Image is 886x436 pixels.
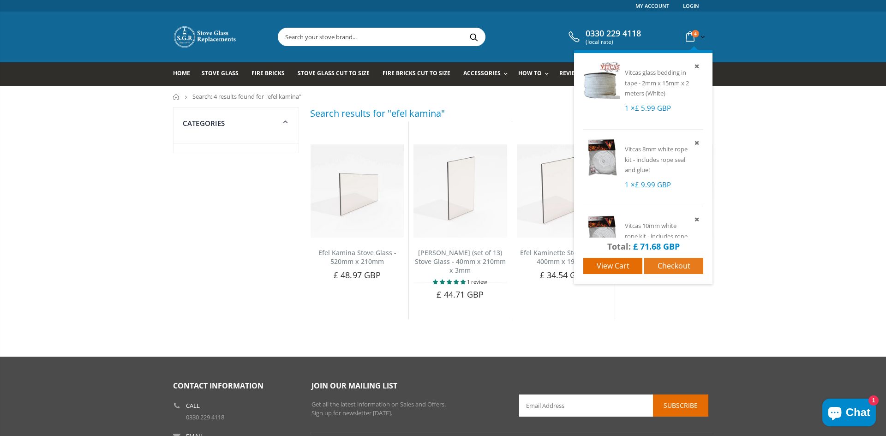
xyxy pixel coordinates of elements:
a: Remove item [693,61,703,72]
span: Reviews [559,69,584,77]
b: Call [186,403,200,409]
span: Checkout [658,261,690,271]
span: £ 9.99 GBP [635,180,671,189]
span: Stove Glass [202,69,239,77]
img: Stove Glass Replacement [173,25,238,48]
span: 0330 229 4118 [586,29,641,39]
input: Search your stove brand... [278,28,588,46]
a: Checkout [644,258,703,274]
button: Search [463,28,484,46]
span: View cart [597,261,629,271]
p: Get all the latest information on Sales and Offers. Sign up for newsletter [DATE]. [311,400,505,418]
a: 0330 229 4118 [186,413,224,421]
a: Fire Bricks Cut To Size [383,62,457,86]
a: View cart [583,258,642,274]
span: 1 × [625,103,671,113]
inbox-online-store-chat: Shopify online store chat [820,399,879,429]
a: 4 [682,28,707,46]
span: Total: [607,241,631,252]
span: Fire Bricks [251,69,285,77]
h3: Search results for "efel kamina" [310,107,445,119]
span: Categories [183,119,225,128]
a: Vitcas glass bedding in tape - 2mm x 15mm x 2 meters (White) [625,68,689,97]
a: Efel Kaminette Stove Glass - 400mm x 190mm [520,248,606,266]
input: Email Address [519,394,708,417]
img: Efel Kamina Stove Glass [311,144,404,238]
button: Subscribe [653,394,708,417]
span: Search: 4 results found for "efel kamina" [192,92,301,101]
span: 1 × [625,180,671,189]
a: Vitcas 10mm white rope kit - includes rope seal and glue! [625,221,688,251]
span: £ 34.54 GBP [540,269,587,281]
img: Efel Kaminette Stove Glass [517,144,610,238]
a: Home [173,94,180,100]
a: Home [173,62,197,86]
span: £ 44.71 GBP [437,289,484,300]
span: 4 [692,30,699,37]
span: Join our mailing list [311,381,397,391]
a: Accessories [463,62,512,86]
a: [PERSON_NAME] (set of 13) Stove Glass - 40mm x 210mm x 3mm [415,248,506,275]
a: Remove item [693,214,703,225]
span: Accessories [463,69,501,77]
span: £ 5.99 GBP [635,103,671,113]
span: 1 review [467,278,487,285]
img: Vitcas 8mm white rope kit - includes rope seal and glue! [583,139,620,176]
a: Remove item [693,137,703,148]
span: How To [518,69,542,77]
a: Fire Bricks [251,62,292,86]
a: Stove Glass [202,62,245,86]
img: Vitcas 10mm white rope kit - includes rope seal and glue! [583,215,620,252]
a: Reviews [559,62,591,86]
a: Vitcas 8mm white rope kit - includes rope seal and glue! [625,145,688,174]
span: Fire Bricks Cut To Size [383,69,450,77]
a: Stove Glass Cut To Size [298,62,376,86]
a: How To [518,62,553,86]
span: £ 71.68 GBP [633,241,680,252]
img: Efel Kamina (Set of 13) Stove Glass [413,144,507,238]
span: £ 48.97 GBP [334,269,381,281]
span: 5.00 stars [433,278,467,285]
img: Vitcas glass bedding in tape - 2mm x 15mm x 2 meters (White) [583,62,620,99]
span: Stove Glass Cut To Size [298,69,369,77]
span: Contact Information [173,381,263,391]
a: Efel Kamina Stove Glass - 520mm x 210mm [318,248,396,266]
span: Home [173,69,190,77]
a: 0330 229 4118 (local rate) [566,29,641,45]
